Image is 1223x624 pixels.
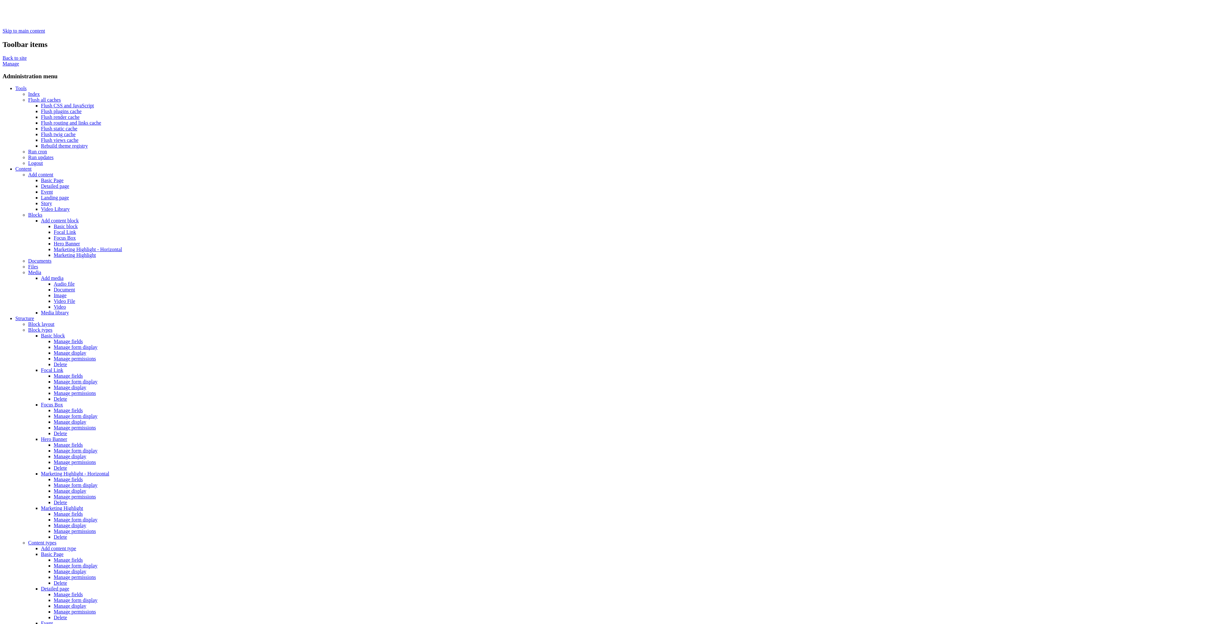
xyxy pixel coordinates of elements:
[28,149,47,154] a: Run cron
[41,189,53,195] a: Event
[28,264,38,269] a: Files
[41,114,80,120] a: Flush render cache
[54,454,86,459] a: Manage display
[54,557,83,563] a: Manage fields
[41,367,63,373] a: Focal Link
[54,534,67,540] a: Delete
[41,275,64,281] a: Add media
[54,247,122,252] a: Marketing Highlight - Horizontal
[3,73,1220,80] h3: Administration menu
[41,546,76,551] a: Add content type
[54,408,83,413] a: Manage fields
[28,91,40,97] a: Index
[41,333,65,338] a: Basic block
[3,28,45,34] a: Skip to main content
[54,442,83,448] a: Manage fields
[41,206,70,212] a: Video Library
[41,551,64,557] a: Basic Page
[54,339,83,344] a: Manage fields
[41,201,52,206] a: Story
[41,505,83,511] a: Marketing Highlight
[28,97,61,103] a: Flush all caches
[3,61,19,66] a: Manage
[41,402,63,407] a: Focus Box
[54,592,83,597] a: Manage fields
[54,569,86,574] a: Manage display
[41,143,88,149] a: Rebuild theme registry
[54,465,67,471] a: Delete
[54,373,83,379] a: Manage fields
[54,293,67,298] a: Image
[54,252,96,258] a: Marketing Highlight
[54,413,98,419] a: Manage form display
[41,178,64,183] a: Basic Page
[3,40,1220,49] h2: Toolbar items
[41,436,67,442] a: Hero Banner
[41,218,79,223] a: Add content block
[3,55,27,61] a: Back to site
[54,287,75,292] a: Document
[41,109,82,114] a: Flush plugins cache
[54,431,67,436] a: Delete
[28,540,56,545] a: Content types
[41,586,69,591] a: Detailed page
[54,597,98,603] a: Manage form display
[54,528,96,534] a: Manage permissions
[54,574,96,580] a: Manage permissions
[15,316,34,321] a: Structure
[41,471,109,476] a: Marketing Highlight - Horizontal
[54,482,98,488] a: Manage form display
[54,356,96,361] a: Manage permissions
[41,137,78,143] a: Flush views cache
[54,448,98,453] a: Manage form display
[41,120,101,126] a: Flush routing and links cache
[54,281,74,287] a: Audio file
[15,86,27,91] a: Tools
[54,419,86,425] a: Manage display
[54,344,98,350] a: Manage form display
[54,477,83,482] a: Manage fields
[41,132,75,137] a: Flush twig cache
[28,172,53,177] a: Add content
[54,390,96,396] a: Manage permissions
[28,258,51,264] a: Documents
[54,563,98,568] a: Manage form display
[54,511,83,517] a: Manage fields
[54,385,86,390] a: Manage display
[54,609,96,614] a: Manage permissions
[54,615,67,620] a: Delete
[28,321,54,327] a: Block layout
[28,212,42,218] a: Blocks
[54,362,67,367] a: Delete
[54,224,78,229] a: Basic block
[54,379,98,384] a: Manage form display
[41,183,69,189] a: Detailed page
[41,126,77,131] a: Flush static cache
[54,517,98,522] a: Manage form display
[54,396,67,402] a: Delete
[54,235,76,241] a: Focus Box
[54,350,86,356] a: Manage display
[28,155,54,160] a: Run updates
[28,160,43,166] a: Logout
[54,488,86,494] a: Manage display
[54,580,67,586] a: Delete
[28,270,41,275] a: Media
[54,298,75,304] a: Video File
[54,494,96,499] a: Manage permissions
[54,523,86,528] a: Manage display
[54,304,66,310] a: Video
[41,195,69,200] a: Landing page
[54,500,67,505] a: Delete
[54,425,96,430] a: Manage permissions
[54,229,76,235] a: Focal Link
[28,327,52,333] a: Block types
[41,103,94,108] a: Flush CSS and JavaScript
[41,310,69,315] a: Media library
[54,459,96,465] a: Manage permissions
[54,603,86,609] a: Manage display
[15,166,32,172] a: Content
[54,241,80,246] a: Hero Banner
